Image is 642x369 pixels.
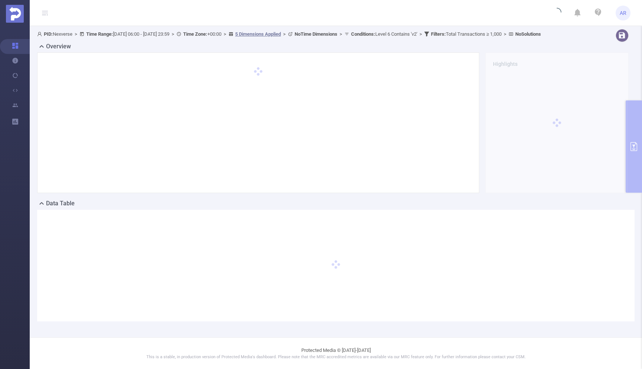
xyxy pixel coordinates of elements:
[183,31,207,37] b: Time Zone:
[46,42,71,51] h2: Overview
[37,31,541,37] span: Nexverse [DATE] 06:00 - [DATE] 23:59 +00:00
[552,8,561,18] i: icon: loading
[48,354,623,360] p: This is a stable, in production version of Protected Media's dashboard. Please note that the MRC ...
[44,31,53,37] b: PID:
[515,31,541,37] b: No Solutions
[337,31,344,37] span: >
[6,5,24,23] img: Protected Media
[431,31,446,37] b: Filters :
[221,31,228,37] span: >
[281,31,288,37] span: >
[72,31,80,37] span: >
[30,337,642,369] footer: Protected Media © [DATE]-[DATE]
[235,31,281,37] u: 5 Dimensions Applied
[295,31,337,37] b: No Time Dimensions
[351,31,417,37] span: Level 6 Contains 'v2'
[417,31,424,37] span: >
[431,31,502,37] span: Total Transactions ≥ 1,000
[620,6,626,20] span: AR
[502,31,509,37] span: >
[169,31,176,37] span: >
[351,31,375,37] b: Conditions :
[86,31,113,37] b: Time Range:
[37,32,44,36] i: icon: user
[46,199,75,208] h2: Data Table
